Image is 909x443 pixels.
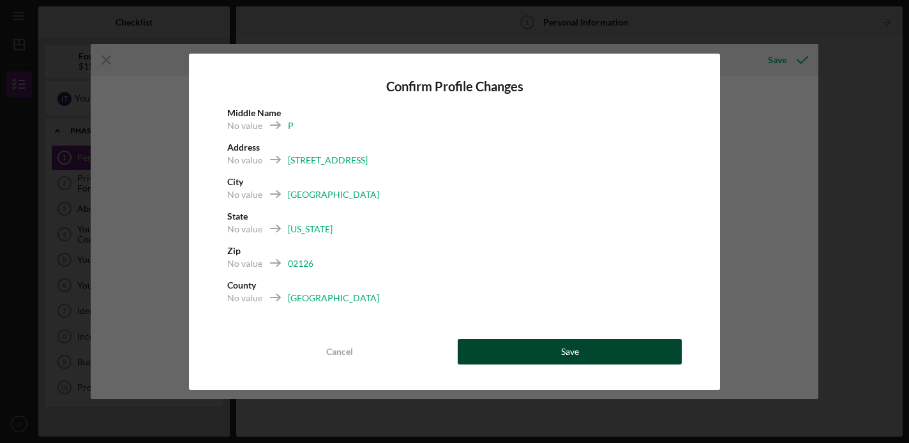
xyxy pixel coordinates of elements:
[227,119,262,132] div: No value
[227,176,243,187] b: City
[227,188,262,201] div: No value
[326,339,353,364] div: Cancel
[288,154,368,167] div: [STREET_ADDRESS]
[227,107,281,118] b: Middle Name
[288,188,379,201] div: [GEOGRAPHIC_DATA]
[227,245,241,256] b: Zip
[458,339,682,364] button: Save
[288,292,379,304] div: [GEOGRAPHIC_DATA]
[227,154,262,167] div: No value
[227,292,262,304] div: No value
[227,142,260,153] b: Address
[227,79,682,94] h4: Confirm Profile Changes
[227,339,451,364] button: Cancel
[227,223,262,236] div: No value
[561,339,579,364] div: Save
[227,257,262,270] div: No value
[227,211,248,221] b: State
[288,119,294,132] div: P
[288,223,333,236] div: [US_STATE]
[288,257,313,270] div: 02126
[227,280,256,290] b: County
